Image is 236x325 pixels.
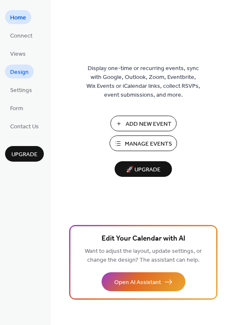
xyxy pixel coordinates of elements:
span: Open AI Assistant [114,278,161,287]
a: Home [5,10,31,24]
a: Design [5,65,34,79]
span: 🚀 Upgrade [120,164,167,176]
a: Views [5,46,31,60]
a: Form [5,101,28,115]
span: Upgrade [11,150,38,159]
span: Contact Us [10,122,39,131]
span: Views [10,50,26,59]
span: Want to adjust the layout, update settings, or change the design? The assistant can help. [85,246,202,266]
span: Home [10,14,26,22]
span: Connect [10,32,32,41]
button: Upgrade [5,146,44,162]
a: Settings [5,83,37,97]
a: Connect [5,28,38,42]
span: Edit Your Calendar with AI [102,233,185,245]
span: Design [10,68,29,77]
span: Add New Event [126,120,172,129]
span: Settings [10,86,32,95]
span: Form [10,104,23,113]
button: 🚀 Upgrade [115,161,172,177]
span: Manage Events [125,140,172,149]
a: Contact Us [5,119,44,133]
button: Open AI Assistant [102,272,185,291]
button: Add New Event [110,116,177,131]
button: Manage Events [110,135,177,151]
span: Display one-time or recurring events, sync with Google, Outlook, Zoom, Eventbrite, Wix Events or ... [86,64,200,100]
